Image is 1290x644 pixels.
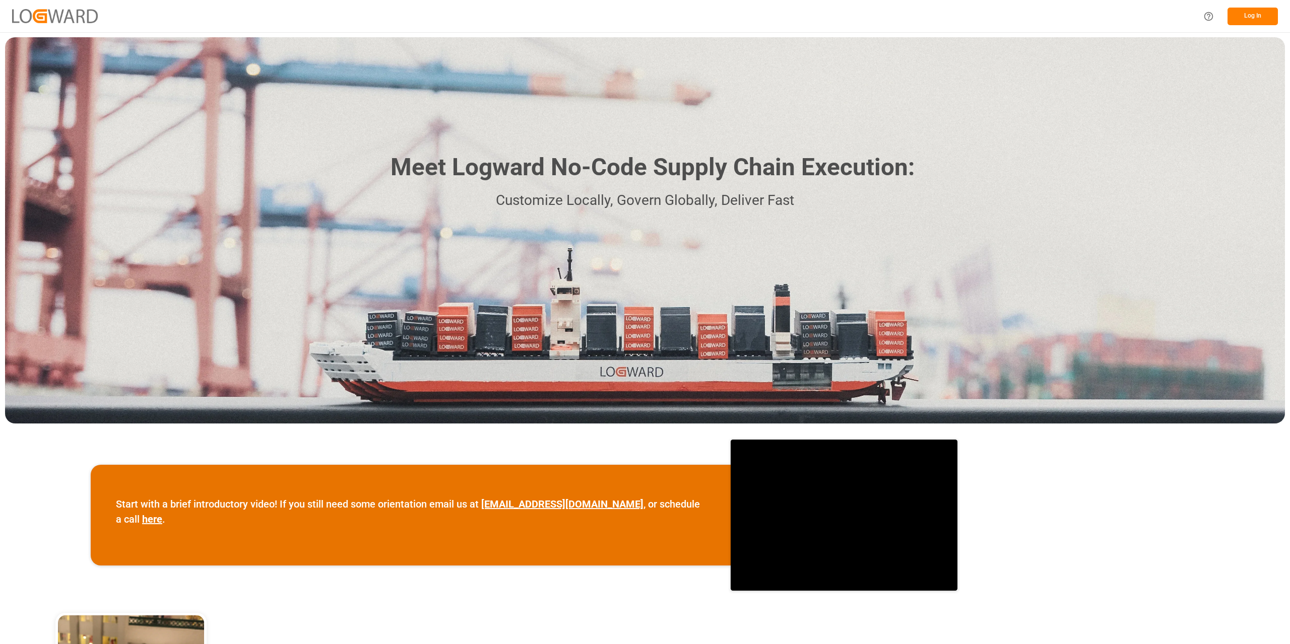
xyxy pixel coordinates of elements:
[481,498,643,510] a: [EMAIL_ADDRESS][DOMAIN_NAME]
[375,189,915,212] p: Customize Locally, Govern Globally, Deliver Fast
[1228,8,1278,25] button: Log In
[116,496,705,527] p: Start with a brief introductory video! If you still need some orientation email us at , or schedu...
[391,150,915,185] h1: Meet Logward No-Code Supply Chain Execution:
[1197,5,1220,28] button: Help Center
[142,513,162,525] a: here
[12,9,98,23] img: Logward_new_orange.png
